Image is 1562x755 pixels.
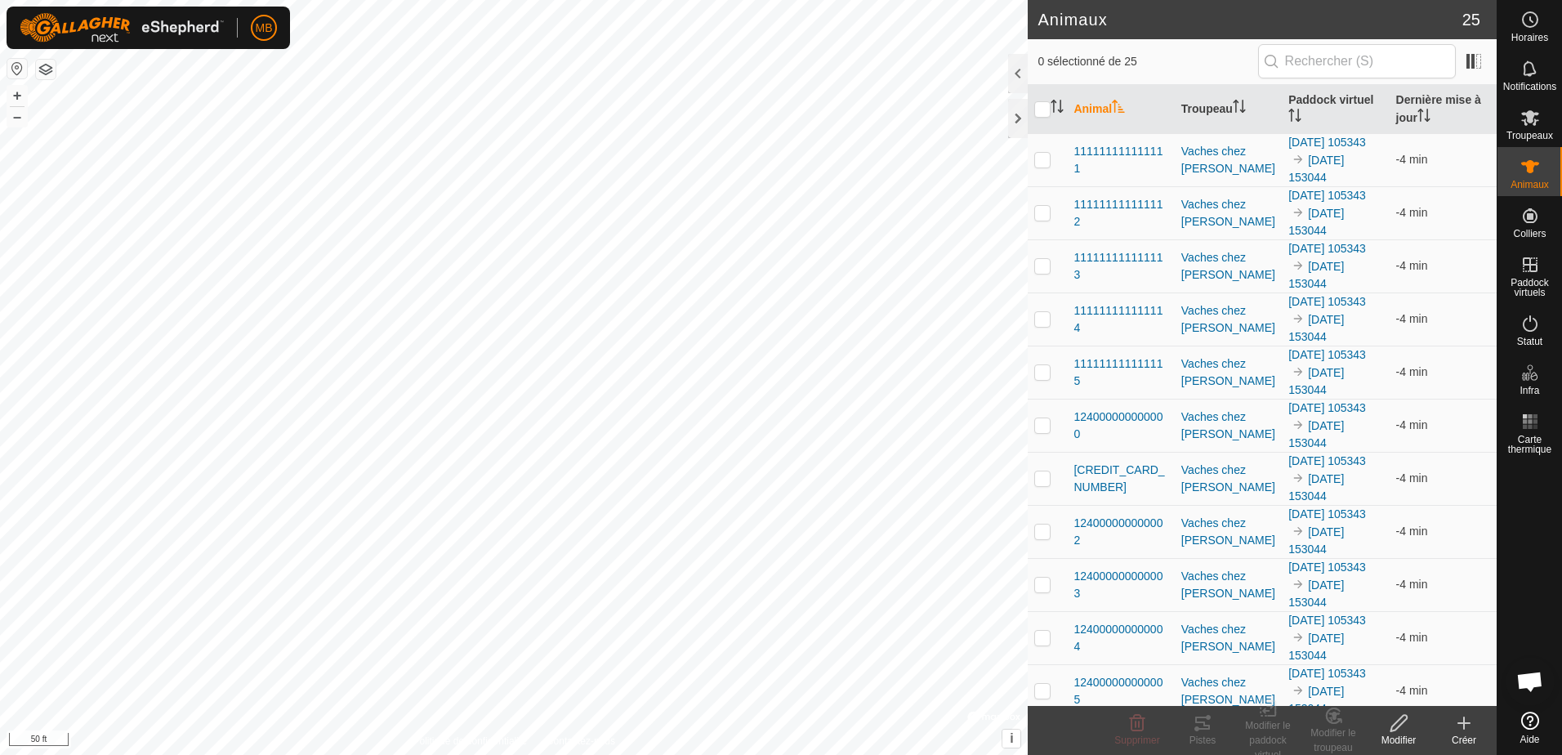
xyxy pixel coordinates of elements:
div: Vaches chez [PERSON_NAME] [1181,515,1275,549]
span: 111111111111115 [1073,355,1167,390]
span: 124000000000004 [1073,621,1167,655]
th: Troupeau [1175,85,1282,134]
span: Infra [1520,386,1539,395]
button: Réinitialiser la carte [7,59,27,78]
a: [DATE] 153044 [1288,207,1344,237]
span: 7 oct. 2025, 09 h 33 [1396,259,1428,272]
div: Vaches chez [PERSON_NAME] [1181,143,1275,177]
span: 7 oct. 2025, 09 h 33 [1396,365,1428,378]
img: à [1292,312,1305,325]
span: [CREDIT_CARD_NUMBER] [1073,462,1167,496]
div: Vaches chez [PERSON_NAME] [1181,462,1275,496]
span: 124000000000002 [1073,515,1167,549]
div: Vaches chez [PERSON_NAME] [1181,196,1275,230]
div: Modifier [1366,733,1431,748]
span: 7 oct. 2025, 09 h 33 [1396,525,1428,538]
span: 124000000000003 [1073,568,1167,602]
button: Couches de carte [36,60,56,79]
a: [DATE] 153044 [1288,366,1344,396]
span: Aide [1520,735,1539,744]
a: [DATE] 105343 [1288,507,1366,520]
span: Supprimer [1114,735,1159,746]
div: Modifier le troupeau [1301,726,1366,755]
th: Animal [1067,85,1174,134]
a: [DATE] 105343 [1288,295,1366,308]
span: Horaires [1511,33,1548,42]
img: à [1292,206,1305,219]
a: Aide [1497,705,1562,751]
a: [DATE] 105343 [1288,614,1366,627]
h2: Animaux [1038,10,1462,29]
div: Vaches chez [PERSON_NAME] [1181,409,1275,443]
span: 111111111111113 [1073,249,1167,284]
img: à [1292,365,1305,378]
span: 124000000000000 [1073,409,1167,443]
img: Logo Gallagher [20,13,224,42]
div: Créer [1431,733,1497,748]
a: [DATE] 105343 [1288,189,1366,202]
span: Notifications [1503,82,1556,92]
div: Vaches chez [PERSON_NAME] [1181,674,1275,708]
img: à [1292,631,1305,644]
span: Colliers [1513,229,1546,239]
a: [DATE] 105343 [1288,136,1366,149]
a: [DATE] 153044 [1288,419,1344,449]
a: [DATE] 153044 [1288,579,1344,609]
a: Politique de confidentialité [413,734,526,748]
img: à [1292,578,1305,591]
a: [DATE] 153044 [1288,154,1344,184]
span: 7 oct. 2025, 09 h 33 [1396,578,1428,591]
span: 111111111111112 [1073,196,1167,230]
a: [DATE] 153044 [1288,260,1344,290]
th: Dernière mise à jour [1390,85,1497,134]
img: à [1292,525,1305,538]
a: [DATE] 105343 [1288,401,1366,414]
div: Pistes [1170,733,1235,748]
a: [DATE] 153044 [1288,632,1344,662]
span: Carte thermique [1502,435,1558,454]
a: [DATE] 153044 [1288,472,1344,503]
a: [DATE] 105343 [1288,561,1366,574]
div: Vaches chez [PERSON_NAME] [1181,249,1275,284]
span: 7 oct. 2025, 09 h 33 [1396,631,1428,644]
a: [DATE] 105343 [1288,667,1366,680]
span: 124000000000005 [1073,674,1167,708]
span: 7 oct. 2025, 09 h 33 [1396,206,1428,219]
img: à [1292,153,1305,166]
a: [DATE] 105343 [1288,454,1366,467]
span: 0 sélectionné de 25 [1038,53,1257,70]
p-sorticon: Activer pour trier [1112,102,1125,115]
span: Troupeaux [1506,131,1553,141]
p-sorticon: Activer pour trier [1051,102,1064,115]
span: Paddock virtuels [1502,278,1558,297]
span: 7 oct. 2025, 09 h 33 [1396,471,1428,485]
span: 7 oct. 2025, 09 h 33 [1396,312,1428,325]
span: Animaux [1511,180,1549,190]
a: [DATE] 105343 [1288,348,1366,361]
img: à [1292,418,1305,431]
span: Statut [1517,337,1542,346]
span: 7 oct. 2025, 09 h 33 [1396,418,1428,431]
img: à [1292,259,1305,272]
span: i [1010,731,1013,745]
span: 7 oct. 2025, 09 h 33 [1396,684,1428,697]
a: [DATE] 153044 [1288,313,1344,343]
button: – [7,107,27,127]
div: Vaches chez [PERSON_NAME] [1181,621,1275,655]
img: à [1292,471,1305,485]
span: 111111111111111 [1073,143,1167,177]
input: Rechercher (S) [1258,44,1456,78]
img: à [1292,684,1305,697]
a: [DATE] 153044 [1288,685,1344,715]
div: Ouvrir le chat [1506,657,1555,706]
button: i [1002,730,1020,748]
p-sorticon: Activer pour trier [1417,111,1430,124]
th: Paddock virtuel [1282,85,1389,134]
p-sorticon: Activer pour trier [1288,111,1301,124]
span: MB [256,20,273,37]
a: Contactez-nous [547,734,615,748]
p-sorticon: Activer pour trier [1233,102,1246,115]
div: Vaches chez [PERSON_NAME] [1181,355,1275,390]
a: [DATE] 153044 [1288,525,1344,556]
div: Vaches chez [PERSON_NAME] [1181,302,1275,337]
